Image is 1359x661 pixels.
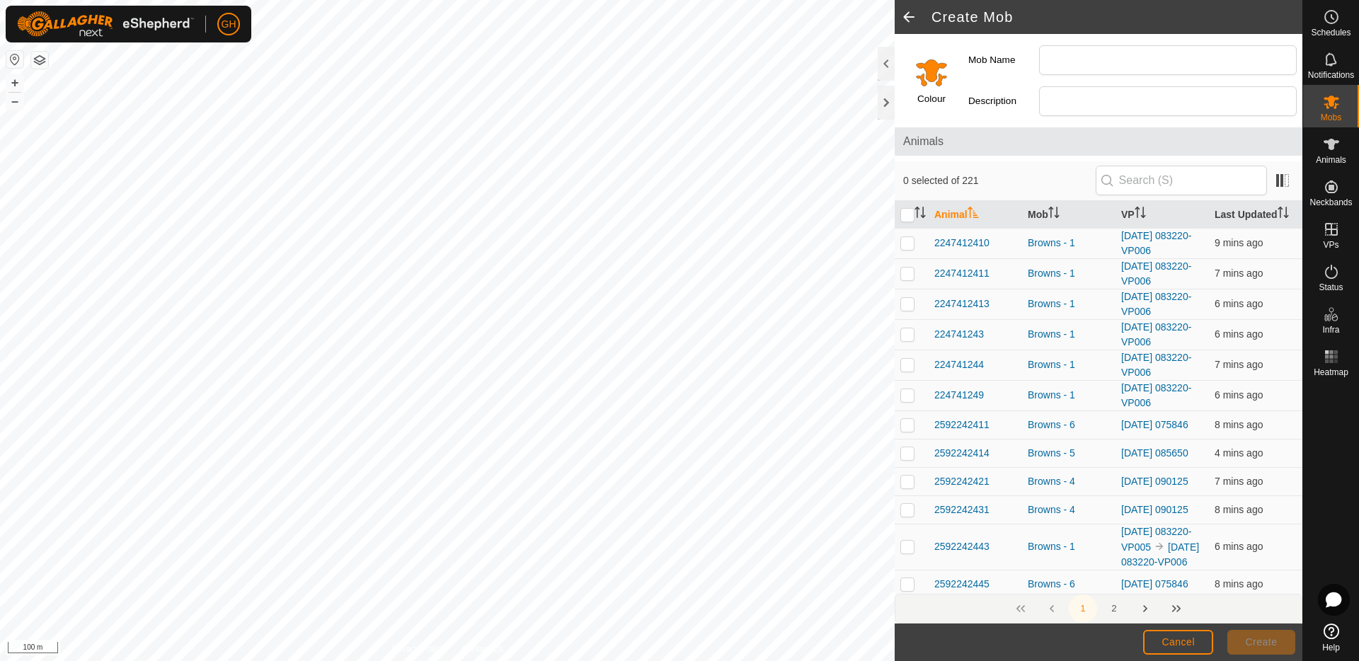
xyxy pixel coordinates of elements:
a: [DATE] 083220-VP006 [1121,291,1191,317]
span: VPs [1323,241,1338,249]
span: 224741243 [934,327,984,342]
span: 21 Aug 2025, 11:32 am [1215,359,1263,370]
th: VP [1116,201,1209,229]
button: Map Layers [31,52,48,69]
a: [DATE] 083220-VP006 [1121,321,1191,347]
div: Browns - 1 [1028,297,1110,311]
a: [DATE] 075846 [1121,419,1188,430]
a: [DATE] 083220-VP006 [1121,382,1191,408]
span: Notifications [1308,71,1354,79]
p-sorticon: Activate to sort [914,209,926,220]
label: Mob Name [968,45,1039,75]
button: 1 [1069,594,1097,623]
span: 2592242443 [934,539,990,554]
button: Next Page [1131,594,1159,623]
div: Browns - 1 [1028,388,1110,403]
input: Search (S) [1096,166,1267,195]
a: [DATE] 083220-VP006 [1121,230,1191,256]
span: 2247412411 [934,266,990,281]
span: 21 Aug 2025, 11:32 am [1215,476,1263,487]
span: Schedules [1311,28,1351,37]
a: [DATE] 083220-VP005 [1121,526,1191,553]
button: Last Page [1162,594,1191,623]
button: Create [1227,630,1295,655]
span: 2592242445 [934,577,990,592]
a: Help [1303,618,1359,657]
div: Browns - 1 [1028,357,1110,372]
div: Browns - 4 [1028,502,1110,517]
button: 2 [1100,594,1128,623]
button: Reset Map [6,51,23,68]
button: – [6,93,23,110]
span: 224741244 [934,357,984,372]
p-sorticon: Activate to sort [1048,209,1060,220]
span: 21 Aug 2025, 11:30 am [1215,237,1263,248]
span: 21 Aug 2025, 11:30 am [1215,504,1263,515]
span: 21 Aug 2025, 11:33 am [1215,298,1263,309]
p-sorticon: Activate to sort [1135,209,1146,220]
div: Browns - 1 [1028,266,1110,281]
a: [DATE] 085650 [1121,447,1188,459]
span: 21 Aug 2025, 11:31 am [1215,578,1263,590]
div: Browns - 6 [1028,418,1110,432]
span: 0 selected of 221 [903,173,1096,188]
th: Last Updated [1209,201,1302,229]
a: Contact Us [461,643,503,655]
th: Mob [1022,201,1116,229]
div: Browns - 1 [1028,327,1110,342]
span: Animals [903,133,1294,150]
a: [DATE] 090125 [1121,504,1188,515]
span: GH [222,17,236,32]
span: 2247412413 [934,297,990,311]
span: 2592242421 [934,474,990,489]
span: Neckbands [1309,198,1352,207]
span: Heatmap [1314,368,1348,377]
p-sorticon: Activate to sort [968,209,979,220]
span: 224741249 [934,388,984,403]
span: Status [1319,283,1343,292]
div: Browns - 4 [1028,474,1110,489]
span: 21 Aug 2025, 11:35 am [1215,447,1263,459]
span: Animals [1316,156,1346,164]
a: [DATE] 083220-VP006 [1121,541,1199,568]
th: Animal [929,201,1022,229]
button: + [6,74,23,91]
h2: Create Mob [931,8,1302,25]
span: 2592242431 [934,502,990,517]
label: Description [968,86,1039,116]
p-sorticon: Activate to sort [1278,209,1289,220]
span: Cancel [1162,636,1195,648]
span: Mobs [1321,113,1341,122]
span: 21 Aug 2025, 11:33 am [1215,541,1263,552]
a: [DATE] 083220-VP006 [1121,260,1191,287]
span: Help [1322,643,1340,652]
div: Browns - 6 [1028,577,1110,592]
span: 21 Aug 2025, 11:33 am [1215,389,1263,401]
span: 2247412410 [934,236,990,251]
img: Gallagher Logo [17,11,194,37]
span: 21 Aug 2025, 11:32 am [1215,268,1263,279]
span: 2592242414 [934,446,990,461]
button: Cancel [1143,630,1213,655]
div: Browns - 1 [1028,236,1110,251]
a: [DATE] 090125 [1121,476,1188,487]
label: Colour [917,92,946,106]
span: 21 Aug 2025, 11:31 am [1215,419,1263,430]
span: Create [1246,636,1278,648]
a: [DATE] 083220-VP006 [1121,352,1191,378]
span: 21 Aug 2025, 11:33 am [1215,328,1263,340]
span: 2592242411 [934,418,990,432]
a: Privacy Policy [391,643,445,655]
a: [DATE] 075846 [1121,578,1188,590]
span: Infra [1322,326,1339,334]
img: to [1154,541,1165,552]
div: Browns - 1 [1028,539,1110,554]
div: Browns - 5 [1028,446,1110,461]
